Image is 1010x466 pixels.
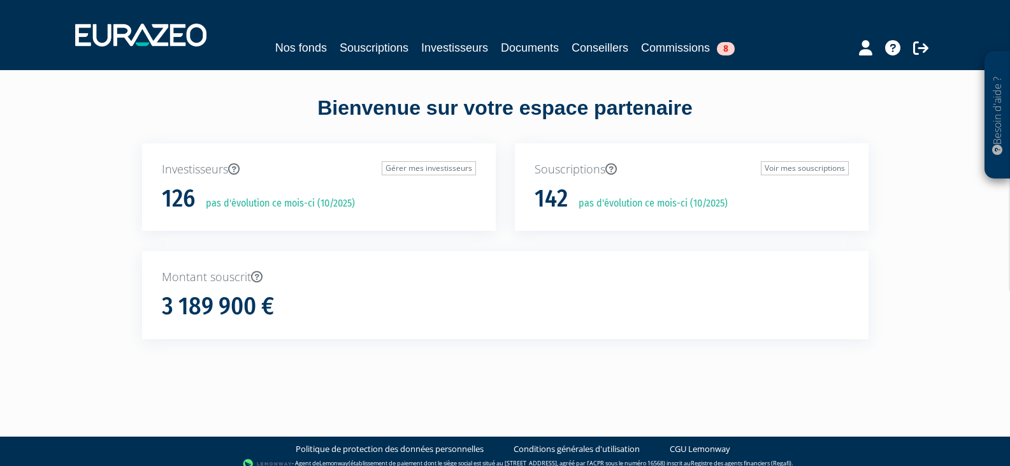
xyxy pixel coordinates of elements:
p: pas d'évolution ce mois-ci (10/2025) [197,196,355,211]
a: Souscriptions [340,39,408,57]
img: 1732889491-logotype_eurazeo_blanc_rvb.png [75,24,206,47]
div: Bienvenue sur votre espace partenaire [133,94,878,143]
h1: 3 189 900 € [162,293,274,320]
p: Besoin d'aide ? [990,58,1005,173]
a: Conseillers [572,39,628,57]
a: Gérer mes investisseurs [382,161,476,175]
a: Nos fonds [275,39,327,57]
p: Souscriptions [535,161,849,178]
h1: 142 [535,186,568,212]
a: Documents [501,39,559,57]
p: Montant souscrit [162,269,849,286]
a: CGU Lemonway [670,443,730,455]
h1: 126 [162,186,195,212]
p: pas d'évolution ce mois-ci (10/2025) [570,196,728,211]
a: Commissions8 [641,39,735,57]
a: Investisseurs [421,39,488,57]
span: 8 [717,42,735,55]
a: Politique de protection des données personnelles [296,443,484,455]
a: Conditions générales d'utilisation [514,443,640,455]
p: Investisseurs [162,161,476,178]
a: Voir mes souscriptions [761,161,849,175]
